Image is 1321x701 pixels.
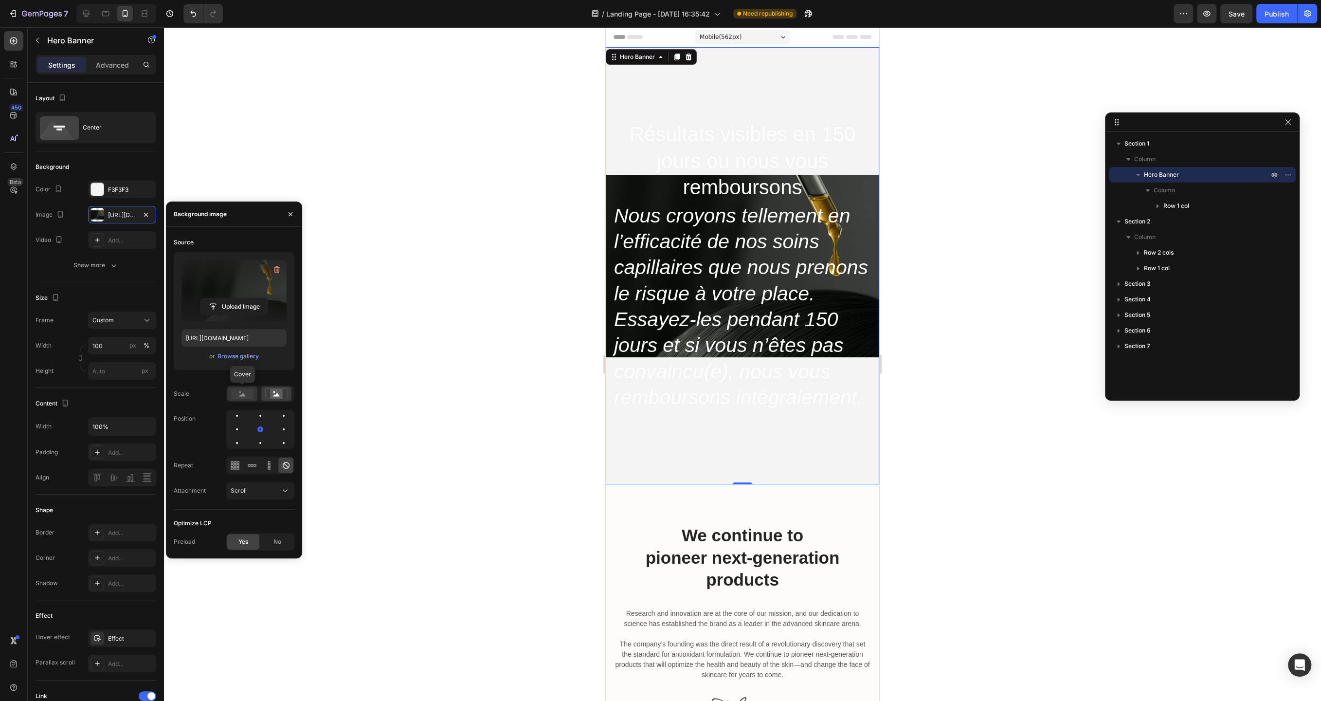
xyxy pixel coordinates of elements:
span: Save [1229,10,1245,18]
div: Center [83,116,142,139]
span: / [602,9,604,19]
div: Browse gallery [217,352,259,361]
p: Hero Banner [47,35,130,46]
div: Publish [1265,9,1289,19]
div: Align [36,473,49,482]
div: Image [36,208,66,221]
div: Color [36,183,64,196]
p: Settings [48,60,75,70]
div: Shadow [36,579,58,588]
div: [URL][DOMAIN_NAME] [108,211,136,220]
span: No [273,537,281,546]
span: Landing Page - [DATE] 16:35:42 [606,9,710,19]
span: Section 3 [1124,279,1151,289]
button: Custom [88,312,156,329]
label: Frame [36,316,54,325]
div: Effect [108,634,154,643]
span: Section 4 [1124,295,1151,304]
span: or [209,350,215,362]
span: Section 7 [1124,341,1150,351]
span: Hero Banner [1144,170,1179,180]
div: Hover effect [36,633,70,642]
div: Undo/Redo [183,4,223,23]
button: px [141,340,152,351]
button: Save [1220,4,1252,23]
div: Show more [73,260,119,270]
span: Section 5 [1124,310,1150,320]
input: https://example.com/image.jpg [181,329,287,347]
div: Repeat [174,461,193,470]
div: 450 [9,104,23,111]
span: Need republishing [743,9,793,18]
div: Attachment [174,486,206,495]
div: Width [36,422,52,431]
span: Section 2 [1124,217,1150,226]
div: Shape [36,506,53,515]
span: Row 2 cols [1144,248,1174,258]
iframe: Design area [606,27,879,701]
button: Publish [1256,4,1297,23]
input: px% [88,337,156,354]
span: Column [1134,232,1156,242]
input: Auto [89,418,156,435]
div: Padding [36,448,58,457]
div: Optimize LCP [174,519,212,528]
span: Column [1134,154,1156,164]
div: Source [174,238,194,247]
span: Row 1 col [1163,201,1189,211]
label: Width [36,341,52,350]
div: Content [36,397,71,410]
div: Background [36,163,69,171]
div: Video [36,234,65,247]
button: Scroll [226,482,294,499]
div: Corner [36,553,55,562]
p: Advanced [96,60,129,70]
div: px [129,341,136,350]
div: F3F3F3 [108,185,154,194]
span: Section 1 [1124,139,1149,148]
div: Add... [108,579,154,588]
div: Add... [108,236,154,245]
div: Preload [174,537,195,546]
button: 7 [4,4,72,23]
button: Upload Image [200,298,268,315]
div: Link [36,692,47,701]
div: Parallax scroll [36,658,75,667]
div: Add... [108,448,154,457]
span: Row 1 col [1144,263,1170,273]
div: % [144,341,149,350]
div: Open Intercom Messenger [1288,653,1311,677]
div: Effect [36,611,53,620]
span: Scroll [231,487,247,494]
div: Background image [174,210,227,219]
img: Alt Image [106,669,168,687]
span: Section 6 [1124,326,1151,335]
div: Beta [7,178,23,186]
span: Custom [92,316,114,325]
button: % [127,340,139,351]
div: Border [36,528,54,537]
button: Browse gallery [217,351,259,361]
div: Layout [36,92,68,105]
p: 7 [64,8,68,19]
div: Add... [108,660,154,668]
span: Yes [238,537,248,546]
div: Add... [108,554,154,563]
input: px [88,362,156,380]
span: Column [1154,185,1175,195]
div: Scale [174,389,189,398]
div: Position [174,414,196,423]
button: Show more [36,257,156,274]
span: px [142,367,148,374]
label: Height [36,367,54,375]
div: Add... [108,529,154,537]
div: Size [36,292,61,305]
